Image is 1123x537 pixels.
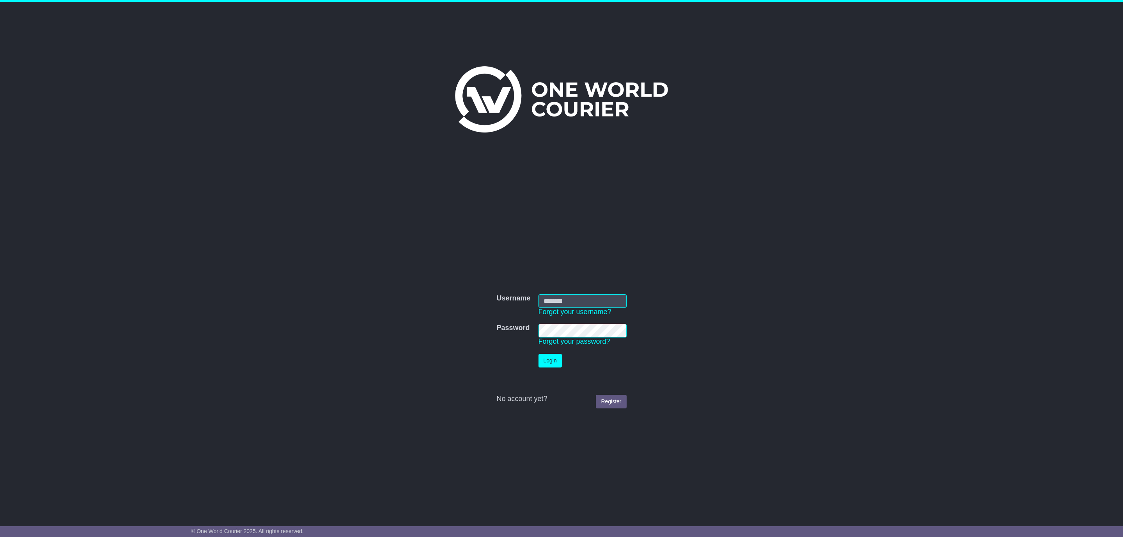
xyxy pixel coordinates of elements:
[538,337,610,345] a: Forgot your password?
[496,294,530,303] label: Username
[496,324,530,332] label: Password
[596,395,626,408] a: Register
[538,308,611,316] a: Forgot your username?
[191,528,304,534] span: © One World Courier 2025. All rights reserved.
[538,354,562,367] button: Login
[455,66,668,132] img: One World
[496,395,626,403] div: No account yet?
